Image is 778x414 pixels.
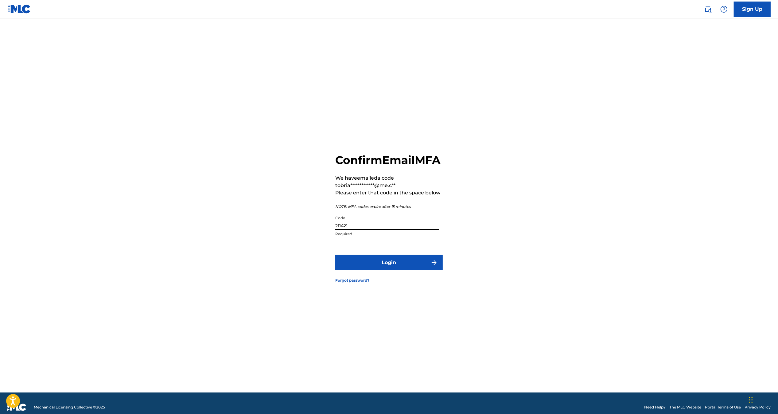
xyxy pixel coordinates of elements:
p: Please enter that code in the space below [335,189,443,197]
a: Privacy Policy [745,404,771,410]
img: logo [7,404,26,411]
a: The MLC Website [669,404,701,410]
span: Mechanical Licensing Collective © 2025 [34,404,105,410]
h2: Confirm Email MFA [335,153,443,167]
img: MLC Logo [7,5,31,14]
img: f7272a7cc735f4ea7f67.svg [430,259,438,266]
a: Public Search [702,3,714,15]
div: Help [718,3,730,15]
img: search [704,6,712,13]
a: Sign Up [734,2,771,17]
p: Required [335,231,439,237]
img: help [720,6,728,13]
p: NOTE: MFA codes expire after 15 minutes [335,204,443,209]
button: Login [335,255,443,270]
a: Portal Terms of Use [705,404,741,410]
iframe: Chat Widget [747,385,778,414]
div: Drag [749,391,753,409]
a: Forgot password? [335,278,369,283]
a: Need Help? [644,404,666,410]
